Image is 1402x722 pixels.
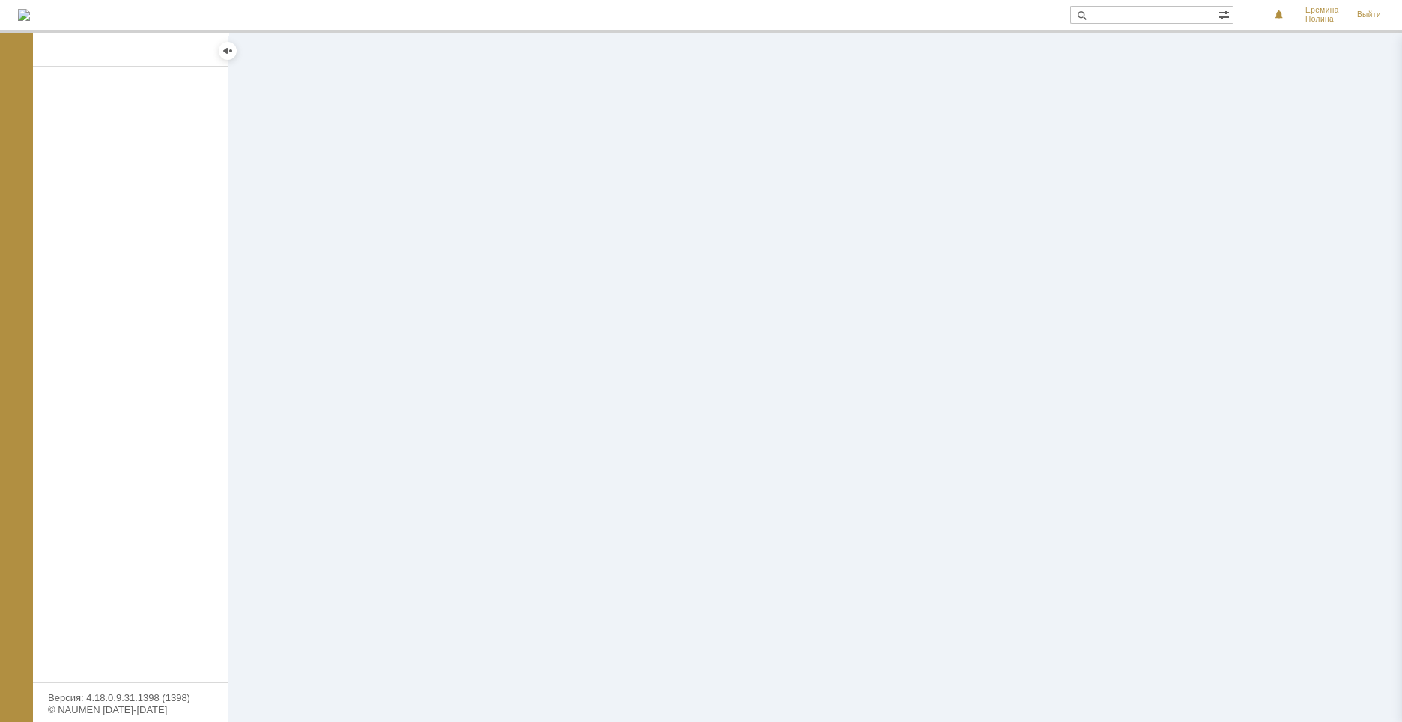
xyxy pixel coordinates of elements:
[18,9,30,21] a: Перейти на домашнюю страницу
[219,42,237,60] div: Скрыть меню
[48,705,213,715] div: © NAUMEN [DATE]-[DATE]
[1305,15,1339,24] span: Полина
[1305,6,1339,15] span: Еремина
[48,693,213,703] div: Версия: 4.18.0.9.31.1398 (1398)
[1218,7,1233,21] span: Расширенный поиск
[18,9,30,21] img: logo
